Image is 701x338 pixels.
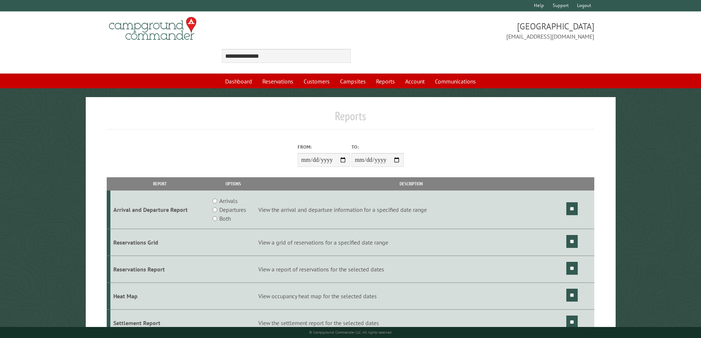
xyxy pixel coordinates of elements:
[257,229,565,256] td: View a grid of reservations for a specified date range
[110,177,209,190] th: Report
[298,143,350,150] label: From:
[336,74,370,88] a: Campsites
[257,191,565,229] td: View the arrival and departure information for a specified date range
[110,282,209,309] td: Heat Map
[257,309,565,336] td: View the settlement report for the selected dates
[219,205,246,214] label: Departures
[257,256,565,283] td: View a report of reservations for the selected dates
[209,177,257,190] th: Options
[351,20,595,41] span: [GEOGRAPHIC_DATA] [EMAIL_ADDRESS][DOMAIN_NAME]
[221,74,256,88] a: Dashboard
[110,256,209,283] td: Reservations Report
[110,229,209,256] td: Reservations Grid
[107,14,199,43] img: Campground Commander
[107,109,595,129] h1: Reports
[401,74,429,88] a: Account
[257,177,565,190] th: Description
[309,330,392,335] small: © Campground Commander LLC. All rights reserved.
[431,74,480,88] a: Communications
[219,196,238,205] label: Arrivals
[110,191,209,229] td: Arrival and Departure Report
[257,282,565,309] td: View occupancy heat map for the selected dates
[258,74,298,88] a: Reservations
[299,74,334,88] a: Customers
[351,143,404,150] label: To:
[219,214,231,223] label: Both
[110,309,209,336] td: Settlement Report
[372,74,399,88] a: Reports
